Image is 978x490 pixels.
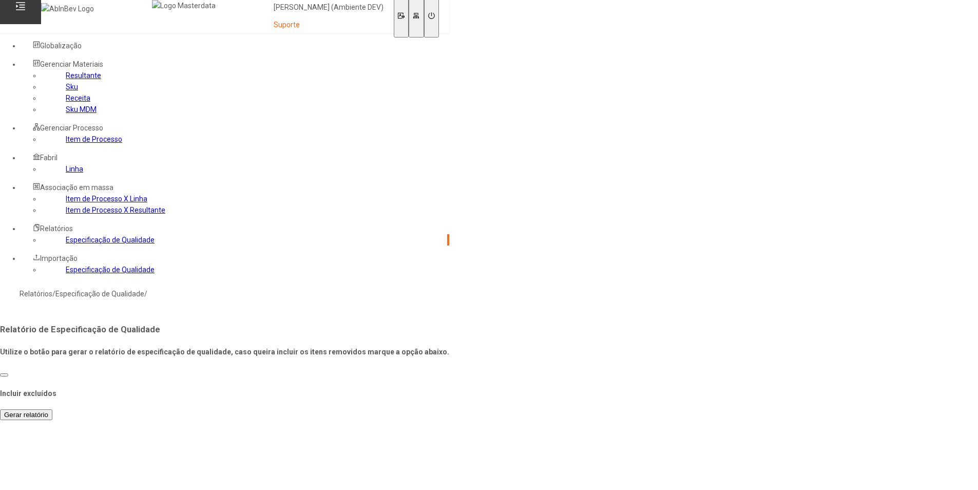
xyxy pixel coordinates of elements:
[66,206,165,214] a: Item de Processo X Resultante
[40,183,113,192] span: Associação em massa
[66,94,90,102] a: Receita
[4,411,48,419] span: Gerar relatório
[274,20,383,30] p: Suporte
[66,135,122,143] a: Item de Processo
[40,254,78,262] span: Importação
[66,165,83,173] a: Linha
[66,83,78,91] a: Sku
[66,71,101,80] a: Resultante
[55,290,144,298] a: Especificação de Qualidade
[40,224,73,233] span: Relatórios
[52,290,55,298] nz-breadcrumb-separator: /
[274,3,383,13] p: [PERSON_NAME] (Ambiente DEV)
[66,195,147,203] a: Item de Processo X Linha
[144,290,147,298] nz-breadcrumb-separator: /
[40,42,82,50] span: Globalização
[41,3,94,14] img: AbInBev Logo
[66,105,97,114] a: Sku MDM
[40,124,103,132] span: Gerenciar Processo
[20,290,52,298] a: Relatórios
[66,236,155,244] a: Especificação de Qualidade
[40,60,103,68] span: Gerenciar Materiais
[40,154,57,162] span: Fabril
[66,266,155,274] a: Especificação de Qualidade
